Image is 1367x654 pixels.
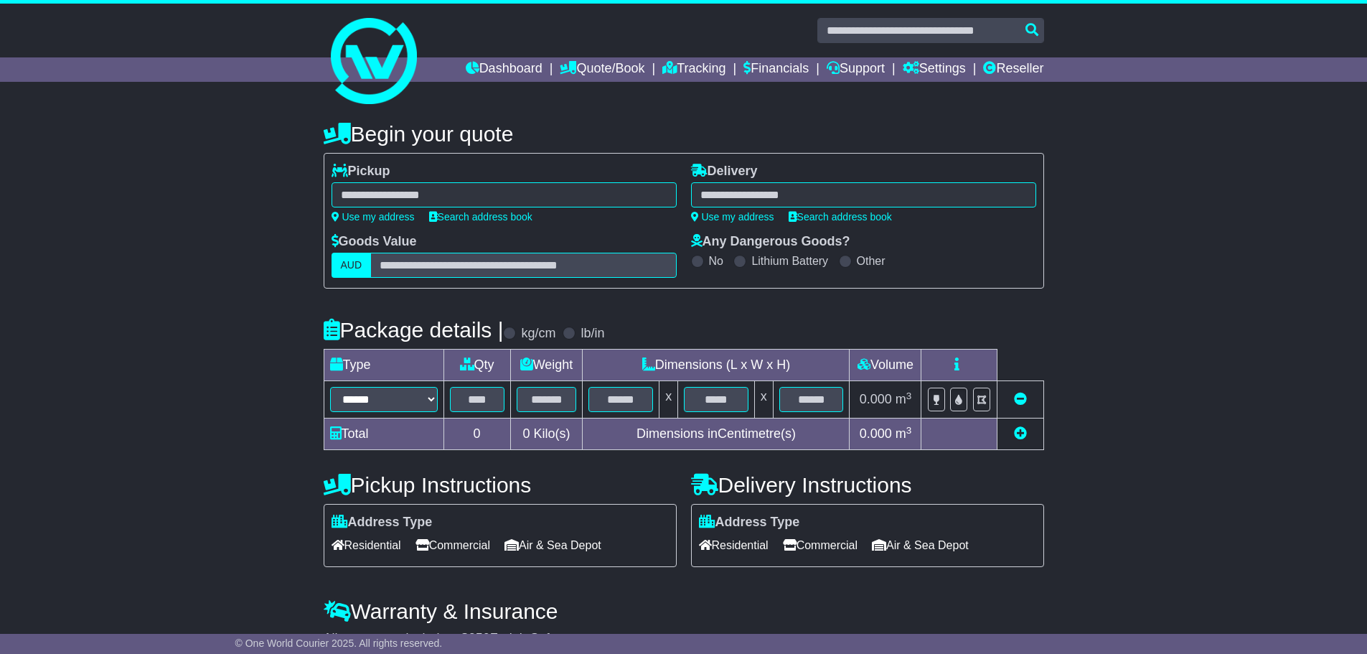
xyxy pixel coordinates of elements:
a: Dashboard [466,57,542,82]
span: 250 [469,631,490,645]
span: © One World Courier 2025. All rights reserved. [235,637,443,649]
h4: Begin your quote [324,122,1044,146]
span: Air & Sea Depot [504,534,601,556]
label: Lithium Battery [751,254,828,268]
span: m [896,426,912,441]
td: x [659,381,678,419]
sup: 3 [906,425,912,436]
label: AUD [332,253,372,278]
span: 0.000 [860,392,892,406]
a: Support [827,57,885,82]
a: Search address book [789,211,892,223]
a: Search address book [429,211,532,223]
span: 0.000 [860,426,892,441]
a: Settings [903,57,966,82]
label: lb/in [581,326,604,342]
td: Total [324,419,443,450]
td: Type [324,350,443,381]
a: Financials [743,57,809,82]
a: Quote/Book [560,57,644,82]
span: m [896,392,912,406]
h4: Pickup Instructions [324,473,677,497]
label: Other [857,254,886,268]
td: Volume [850,350,921,381]
span: 0 [522,426,530,441]
span: Commercial [415,534,490,556]
a: Remove this item [1014,392,1027,406]
span: Residential [332,534,401,556]
a: Use my address [332,211,415,223]
label: Delivery [691,164,758,179]
h4: Delivery Instructions [691,473,1044,497]
a: Use my address [691,211,774,223]
label: kg/cm [521,326,555,342]
a: Tracking [662,57,725,82]
div: All our quotes include a $ FreightSafe warranty. [324,631,1044,647]
a: Add new item [1014,426,1027,441]
label: Address Type [699,515,800,531]
h4: Warranty & Insurance [324,599,1044,623]
td: Kilo(s) [510,419,583,450]
label: Goods Value [332,234,417,250]
label: Any Dangerous Goods? [691,234,850,250]
td: Dimensions (L x W x H) [583,350,850,381]
sup: 3 [906,391,912,401]
h4: Package details | [324,318,504,342]
span: Air & Sea Depot [872,534,969,556]
label: Address Type [332,515,433,531]
span: Residential [699,534,769,556]
td: x [754,381,773,419]
label: Pickup [332,164,390,179]
td: Weight [510,350,583,381]
span: Commercial [783,534,858,556]
a: Reseller [983,57,1043,82]
td: 0 [443,419,510,450]
label: No [709,254,723,268]
td: Dimensions in Centimetre(s) [583,419,850,450]
td: Qty [443,350,510,381]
